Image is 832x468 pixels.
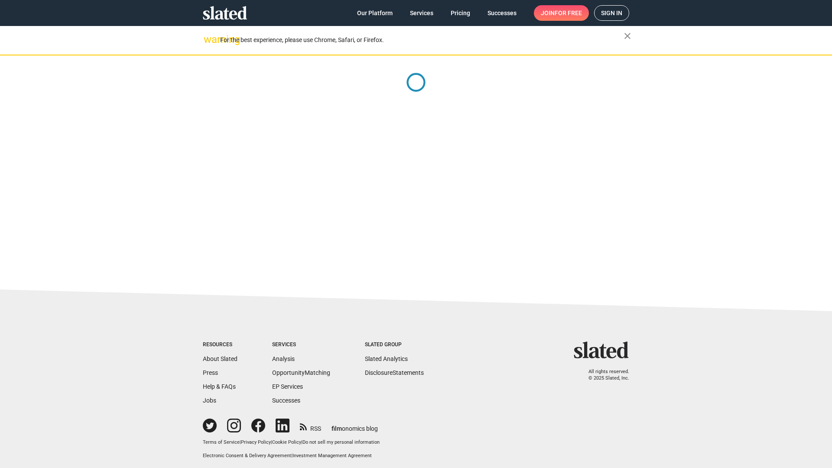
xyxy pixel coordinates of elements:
[365,369,424,376] a: DisclosureStatements
[272,341,330,348] div: Services
[240,439,241,445] span: |
[331,425,342,432] span: film
[300,419,321,433] a: RSS
[291,453,292,458] span: |
[403,5,440,21] a: Services
[292,453,372,458] a: Investment Management Agreement
[272,355,295,362] a: Analysis
[487,5,517,21] span: Successes
[481,5,523,21] a: Successes
[241,439,271,445] a: Privacy Policy
[594,5,629,21] a: Sign in
[301,439,302,445] span: |
[203,369,218,376] a: Press
[272,369,330,376] a: OpportunityMatching
[203,355,237,362] a: About Slated
[272,383,303,390] a: EP Services
[204,34,214,45] mat-icon: warning
[541,5,582,21] span: Join
[302,439,380,446] button: Do not sell my personal information
[357,5,393,21] span: Our Platform
[272,397,300,404] a: Successes
[220,34,624,46] div: For the best experience, please use Chrome, Safari, or Firefox.
[622,31,633,41] mat-icon: close
[203,341,237,348] div: Resources
[451,5,470,21] span: Pricing
[555,5,582,21] span: for free
[203,453,291,458] a: Electronic Consent & Delivery Agreement
[203,383,236,390] a: Help & FAQs
[272,439,301,445] a: Cookie Policy
[331,418,378,433] a: filmonomics blog
[271,439,272,445] span: |
[601,6,622,20] span: Sign in
[203,439,240,445] a: Terms of Service
[444,5,477,21] a: Pricing
[350,5,400,21] a: Our Platform
[579,369,629,381] p: All rights reserved. © 2025 Slated, Inc.
[534,5,589,21] a: Joinfor free
[410,5,433,21] span: Services
[365,355,408,362] a: Slated Analytics
[365,341,424,348] div: Slated Group
[203,397,216,404] a: Jobs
